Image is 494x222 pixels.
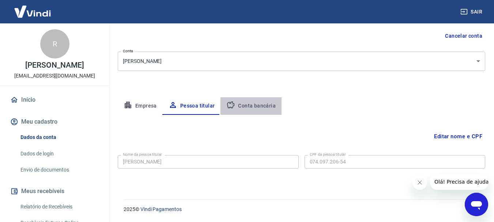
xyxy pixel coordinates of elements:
button: Sair [459,5,485,19]
button: Meu cadastro [9,114,101,130]
iframe: Mensagem da empresa [430,174,488,190]
label: Nome da pessoa titular [123,152,162,157]
a: Dados de login [18,146,101,161]
button: Pessoa titular [163,97,221,115]
a: Dados da conta [18,130,101,145]
iframe: Botão para abrir a janela de mensagens [465,193,488,216]
button: Meus recebíveis [9,183,101,199]
label: Conta [123,48,133,54]
span: Olá! Precisa de ajuda? [4,5,61,11]
button: Cancelar conta [442,29,485,43]
button: Editar nome e CPF [431,129,485,143]
label: CPF da pessoa titular [310,152,346,157]
a: Relatório de Recebíveis [18,199,101,214]
a: Início [9,92,101,108]
button: Empresa [118,97,163,115]
p: [PERSON_NAME] [25,61,84,69]
div: R [40,29,69,59]
p: [EMAIL_ADDRESS][DOMAIN_NAME] [14,72,95,80]
img: Vindi [9,0,56,23]
iframe: Fechar mensagem [412,175,427,190]
div: [PERSON_NAME] [118,52,485,71]
a: Envio de documentos [18,162,101,177]
button: Conta bancária [220,97,282,115]
a: Vindi Pagamentos [140,206,182,212]
p: 2025 © [124,206,476,213]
